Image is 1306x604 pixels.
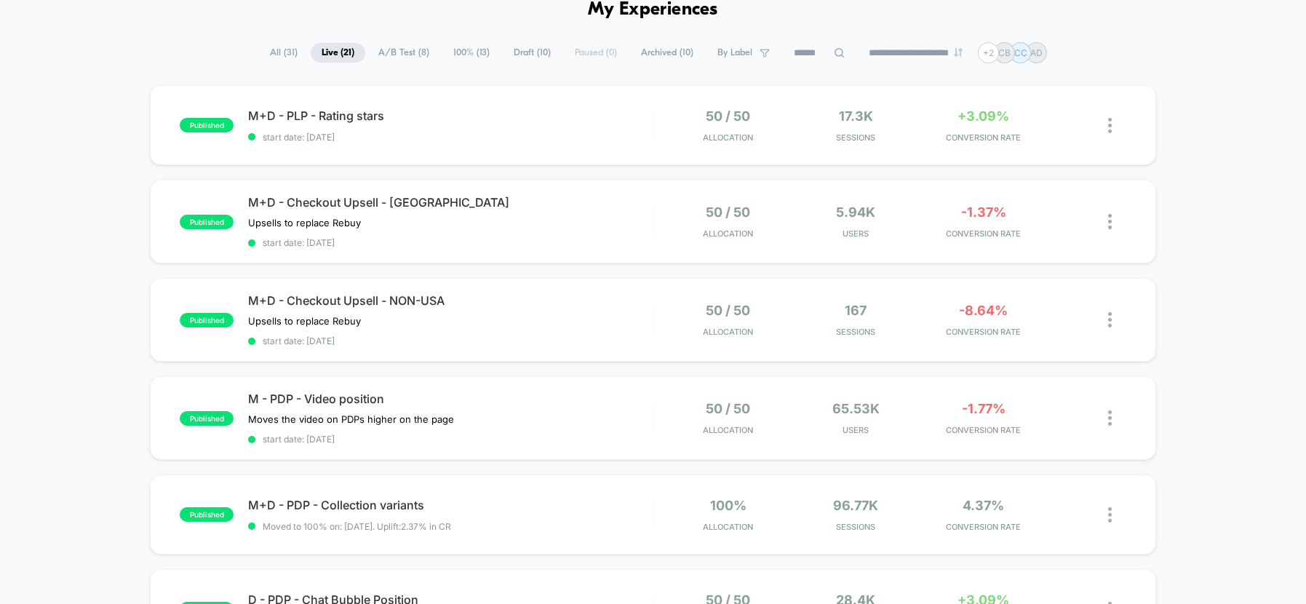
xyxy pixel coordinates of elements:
[180,313,234,327] span: published
[180,507,234,522] span: published
[263,521,451,532] span: Moved to 100% on: [DATE] . Uplift: 2.37% in CR
[703,132,753,143] span: Allocation
[1030,47,1043,58] p: AD
[248,293,652,308] span: M+D - Checkout Upsell - NON-USA
[248,315,361,327] span: Upsells to replace Rebuy
[710,498,746,513] span: 100%
[923,425,1043,435] span: CONVERSION RATE
[248,132,652,143] span: start date: [DATE]
[957,108,1009,124] span: +3.09%
[311,43,365,63] span: Live ( 21 )
[923,132,1043,143] span: CONVERSION RATE
[796,327,916,337] span: Sessions
[259,43,308,63] span: All ( 31 )
[248,335,652,346] span: start date: [DATE]
[961,204,1006,220] span: -1.37%
[717,47,752,58] span: By Label
[839,108,873,124] span: 17.3k
[954,48,963,57] img: end
[248,392,652,406] span: M - PDP - Video position
[180,215,234,229] span: published
[836,204,875,220] span: 5.94k
[998,47,1011,58] p: CB
[796,522,916,532] span: Sessions
[703,425,753,435] span: Allocation
[248,195,652,210] span: M+D - Checkout Upsell - [GEOGRAPHIC_DATA]
[706,108,750,124] span: 50 / 50
[248,237,652,248] span: start date: [DATE]
[442,43,501,63] span: 100% ( 13 )
[703,522,753,532] span: Allocation
[248,108,652,123] span: M+D - PLP - Rating stars
[1108,118,1112,133] img: close
[706,204,750,220] span: 50 / 50
[959,303,1008,318] span: -8.64%
[923,522,1043,532] span: CONVERSION RATE
[845,303,867,318] span: 167
[796,425,916,435] span: Users
[703,229,753,239] span: Allocation
[180,118,234,132] span: published
[1108,410,1112,426] img: close
[703,327,753,337] span: Allocation
[367,43,440,63] span: A/B Test ( 8 )
[248,434,652,445] span: start date: [DATE]
[796,229,916,239] span: Users
[706,303,750,318] span: 50 / 50
[630,43,704,63] span: Archived ( 10 )
[796,132,916,143] span: Sessions
[248,217,361,229] span: Upsells to replace Rebuy
[832,401,880,416] span: 65.53k
[923,327,1043,337] span: CONVERSION RATE
[978,42,999,63] div: + 2
[180,411,234,426] span: published
[962,401,1006,416] span: -1.77%
[503,43,562,63] span: Draft ( 10 )
[963,498,1004,513] span: 4.37%
[1108,507,1112,522] img: close
[706,401,750,416] span: 50 / 50
[248,413,454,425] span: Moves the video on PDPs higher on the page
[1014,47,1027,58] p: CC
[1108,214,1112,229] img: close
[1108,312,1112,327] img: close
[833,498,878,513] span: 96.77k
[248,498,652,512] span: M+D - PDP - Collection variants
[923,229,1043,239] span: CONVERSION RATE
